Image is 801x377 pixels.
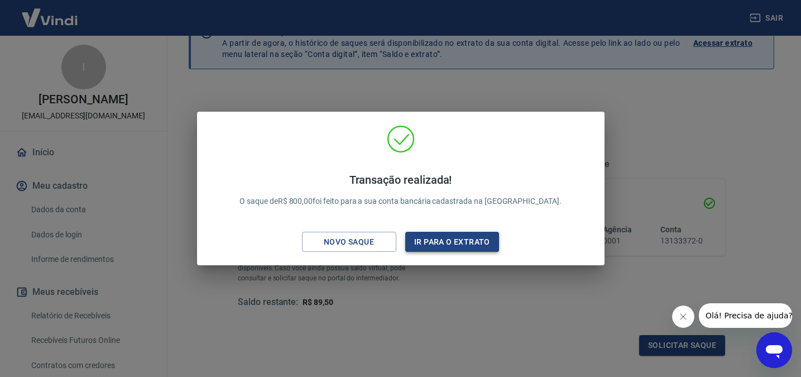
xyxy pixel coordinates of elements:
[7,8,94,17] span: Olá! Precisa de ajuda?
[239,173,562,207] p: O saque de R$ 800,00 foi feito para a sua conta bancária cadastrada na [GEOGRAPHIC_DATA].
[310,235,387,249] div: Novo saque
[756,332,792,368] iframe: Button to launch messaging window
[672,306,694,328] iframe: Close message
[405,232,500,252] button: Ir para o extrato
[302,232,396,252] button: Novo saque
[699,303,792,328] iframe: Message from company
[239,173,562,187] h4: Transação realizada!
